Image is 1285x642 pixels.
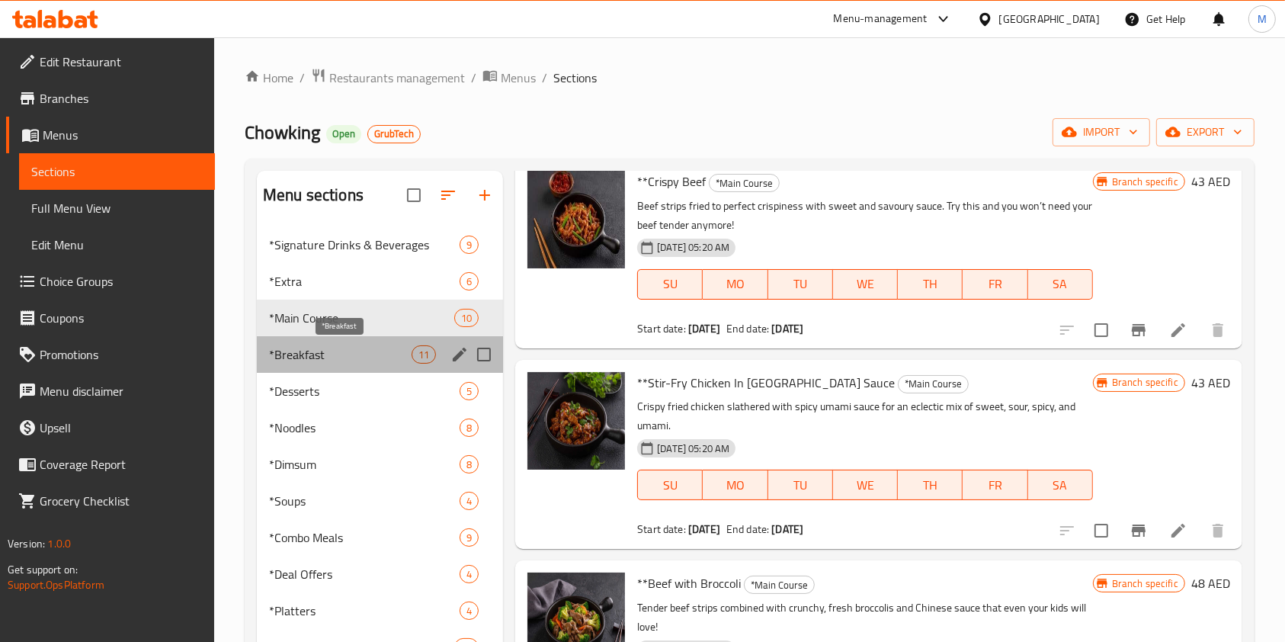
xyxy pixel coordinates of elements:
a: Menus [6,117,215,153]
li: / [542,69,547,87]
span: 8 [460,421,478,435]
span: **Beef with Broccoli [637,572,741,595]
button: SU [637,269,703,300]
span: Menu disclaimer [40,382,203,400]
span: *Soups [269,492,460,510]
span: Start date: [637,519,686,539]
span: *Breakfast [269,345,412,364]
span: *Main Course [710,175,779,192]
span: Grocery Checklist [40,492,203,510]
span: 9 [460,238,478,252]
span: End date: [726,519,769,539]
a: Edit menu item [1169,522,1187,540]
div: *Main Course10 [257,300,503,336]
button: TU [768,269,833,300]
span: 4 [460,604,478,618]
span: Branch specific [1106,375,1184,390]
div: Menu-management [834,10,928,28]
div: items [460,455,479,473]
div: items [460,419,479,437]
a: Choice Groups [6,263,215,300]
span: FR [969,273,1021,295]
span: 5 [460,384,478,399]
div: [GEOGRAPHIC_DATA] [999,11,1100,27]
button: MO [703,470,767,500]
span: [DATE] 05:20 AM [651,441,735,456]
button: FR [963,269,1027,300]
span: *Signature Drinks & Beverages [269,236,460,254]
a: Support.OpsPlatform [8,575,104,595]
b: [DATE] [771,319,803,339]
span: *Extra [269,272,460,291]
span: Upsell [40,419,203,437]
div: *Desserts5 [257,373,503,409]
a: Sections [19,153,215,190]
span: Restaurants management [329,69,465,87]
span: TH [904,474,957,496]
div: *Extra6 [257,263,503,300]
span: MO [709,474,761,496]
span: 4 [460,494,478,509]
li: / [300,69,305,87]
span: TU [774,273,827,295]
img: **Crispy Beef [527,171,625,268]
p: Crispy fried chicken slathered with spicy umami sauce for an eclectic mix of sweet, sour, spicy, ... [637,397,1092,435]
div: items [460,382,479,400]
span: *Main Course [899,375,968,393]
button: TU [768,470,833,500]
div: *Platters4 [257,592,503,629]
a: Branches [6,80,215,117]
div: *Combo Meals [269,528,460,547]
span: 10 [455,311,478,326]
div: items [460,236,479,254]
a: Home [245,69,293,87]
div: *Noodles8 [257,409,503,446]
button: export [1156,118,1255,146]
span: *Desserts [269,382,460,400]
span: *Main Course [269,309,454,327]
button: delete [1200,312,1236,348]
button: TH [898,470,963,500]
a: Menu disclaimer [6,373,215,409]
p: Tender beef strips combined with crunchy, fresh broccolis and Chinese sauce that even your kids w... [637,599,1092,637]
span: SU [644,474,697,496]
span: 1.0.0 [47,534,71,554]
div: *Dimsum [269,455,460,473]
span: 8 [460,457,478,472]
div: Open [326,125,361,143]
div: *Signature Drinks & Beverages9 [257,226,503,263]
div: *Dimsum8 [257,446,503,483]
span: Edit Menu [31,236,203,254]
span: 4 [460,567,478,582]
span: 11 [412,348,435,362]
span: Menus [501,69,536,87]
button: Branch-specific-item [1120,512,1157,549]
span: Choice Groups [40,272,203,291]
span: **Crispy Beef [637,170,706,193]
a: Edit menu item [1169,321,1187,339]
div: *Deal Offers4 [257,556,503,592]
a: Full Menu View [19,190,215,226]
a: Edit Menu [19,226,215,263]
span: 9 [460,531,478,545]
span: Open [326,127,361,140]
span: Select to update [1085,314,1117,346]
span: End date: [726,319,769,339]
span: Full Menu View [31,199,203,217]
span: Sections [31,162,203,181]
span: Get support on: [8,560,78,579]
button: delete [1200,512,1236,549]
span: Select to update [1085,515,1117,547]
button: SU [637,470,703,500]
div: items [460,565,479,583]
span: FR [969,474,1021,496]
span: Branch specific [1106,175,1184,189]
span: Select all sections [398,179,430,211]
li: / [471,69,476,87]
span: *Deal Offers [269,565,460,583]
a: Grocery Checklist [6,483,215,519]
span: [DATE] 05:20 AM [651,240,735,255]
span: Coverage Report [40,455,203,473]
